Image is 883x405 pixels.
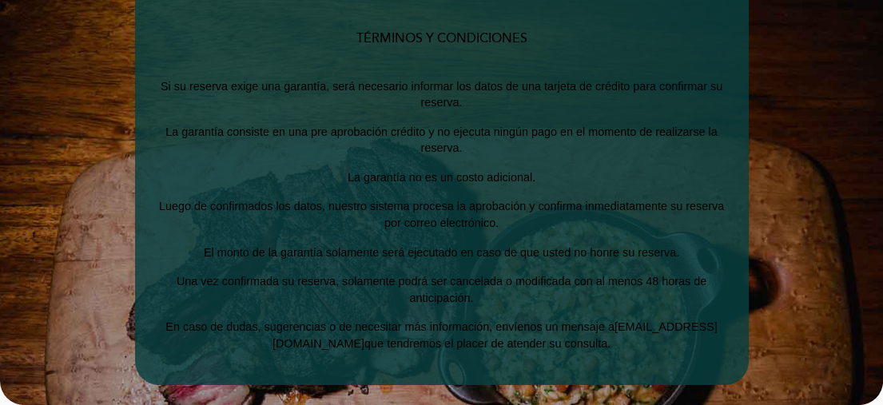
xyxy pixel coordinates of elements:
a: [EMAIL_ADDRESS][DOMAIN_NAME] [272,320,718,350]
p: Una vez confirmada su reserva, solamente podrá ser cancelada o modificada con al menos 48 horas d... [155,273,729,306]
p: Si su reserva exige una garantía, será necesario informar los datos de una tarjeta de crédito par... [155,78,729,111]
p: En caso de dudas, sugerencias o de necesitar más información, envíenos un mensaje a que tendremos... [155,319,729,351]
h3: TÉRMINOS Y CONDICIONES [155,32,729,46]
p: La garantía consiste en una pre aprobación crédito y no ejecuta ningún pago en el momento de real... [155,124,729,157]
p: El monto de la garantía solamente será ejecutado en caso de que usted no honre su reserva. [155,244,729,261]
p: Luego de confirmados los datos, nuestro sistema procesa la aprobación y confirma inmediatamente s... [155,198,729,231]
p: La garantía no es un costo adicional. [155,169,729,186]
